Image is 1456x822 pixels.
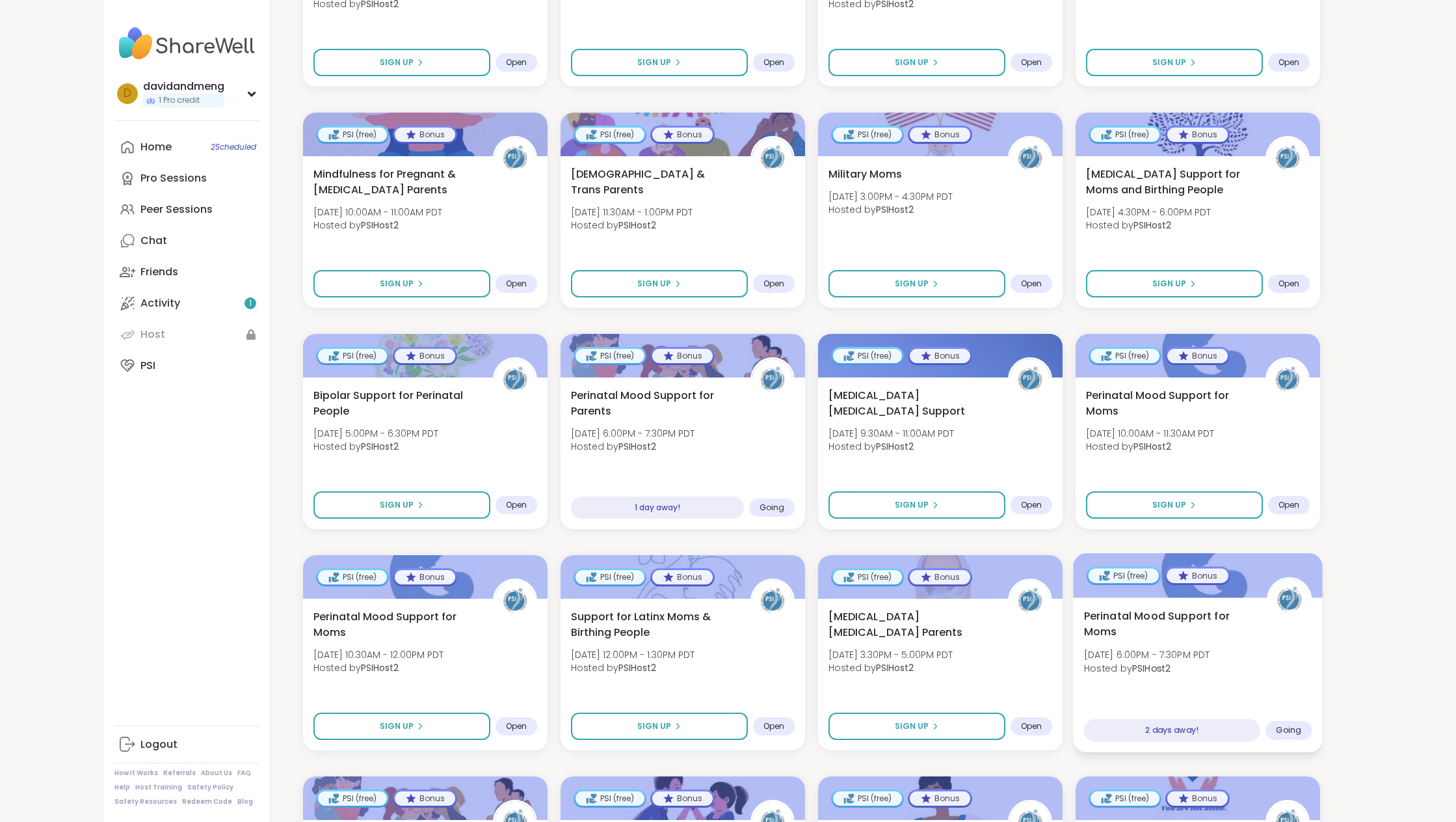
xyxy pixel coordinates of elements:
[313,440,438,453] span: Hosted by
[833,570,902,584] div: PSI (free)
[1276,725,1301,735] span: Going
[1010,359,1050,400] img: PSIHost2
[652,128,713,142] div: Bonus
[313,713,490,740] button: Sign Up
[828,648,953,661] span: [DATE] 3:30PM - 5:00PM PDT
[361,440,399,453] b: PSIHost2
[833,349,902,363] div: PSI (free)
[140,140,172,154] div: Home
[163,769,196,778] a: Referrals
[652,349,713,363] div: Bonus
[313,609,479,640] span: Perinatal Mood Support for Moms
[313,206,442,219] span: [DATE] 10:00AM - 11:00AM PDT
[1086,427,1214,440] span: [DATE] 10:00AM - 11:30AM PDT
[313,219,442,232] span: Hosted by
[1021,279,1042,289] span: Open
[143,79,224,94] div: davidandmeng
[1083,608,1252,640] span: Perinatal Mood Support for Moms
[380,57,414,68] span: Sign Up
[571,219,693,232] span: Hosted by
[506,57,527,68] span: Open
[828,713,1005,740] button: Sign Up
[114,194,259,225] a: Peer Sessions
[571,497,744,519] div: 1 day away!
[495,138,535,178] img: PSIHost2
[828,427,954,440] span: [DATE] 9:30AM - 11:00AM PDT
[114,225,259,256] a: Chat
[895,720,929,732] span: Sign Up
[828,270,1005,297] button: Sign Up
[495,581,535,621] img: PSIHost2
[763,57,784,68] span: Open
[114,288,259,319] a: Activity1
[752,359,793,400] img: PSIHost2
[876,203,914,216] b: PSIHost2
[201,769,232,778] a: About Us
[361,661,399,674] b: PSIHost2
[1278,279,1299,289] span: Open
[140,265,178,279] div: Friends
[313,491,490,519] button: Sign Up
[361,219,399,232] b: PSIHost2
[114,256,259,288] a: Friends
[1086,206,1211,219] span: [DATE] 4:30PM - 6:00PM PDT
[140,171,207,185] div: Pro Sessions
[652,570,713,584] div: Bonus
[828,440,954,453] span: Hosted by
[828,609,994,640] span: [MEDICAL_DATA] [MEDICAL_DATA] Parents
[114,21,259,66] img: ShareWell Nav Logo
[114,769,158,778] a: How It Works
[1010,581,1050,621] img: PSIHost2
[576,570,644,584] div: PSI (free)
[395,570,455,584] div: Bonus
[895,499,929,511] span: Sign Up
[1091,791,1159,806] div: PSI (free)
[1086,491,1263,519] button: Sign Up
[114,350,259,381] a: PSI
[618,219,656,232] b: PSIHost2
[828,491,1005,519] button: Sign Up
[313,427,438,440] span: [DATE] 5:00PM - 6:30PM PDT
[313,270,490,297] button: Sign Up
[576,349,644,363] div: PSI (free)
[1021,57,1042,68] span: Open
[618,661,656,674] b: PSIHost2
[318,349,387,363] div: PSI (free)
[652,791,713,806] div: Bonus
[1086,388,1251,419] span: Perinatal Mood Support for Moms
[1269,579,1310,620] img: PSIHost2
[833,791,902,806] div: PSI (free)
[1086,440,1214,453] span: Hosted by
[1010,138,1050,178] img: PSIHost2
[571,167,736,198] span: [DEMOGRAPHIC_DATA] & Trans Parents
[395,349,455,363] div: Bonus
[828,203,953,216] span: Hosted by
[1267,359,1308,400] img: PSIHost2
[506,500,527,510] span: Open
[571,388,736,419] span: Perinatal Mood Support for Parents
[1083,719,1260,742] div: 2 days away!
[1021,500,1042,510] span: Open
[506,721,527,732] span: Open
[313,167,479,198] span: Mindfulness for Pregnant & [MEDICAL_DATA] Parents
[380,278,414,290] span: Sign Up
[140,359,155,373] div: PSI
[1167,568,1228,582] div: Bonus
[211,142,256,152] span: 2 Scheduled
[1083,661,1210,674] span: Hosted by
[571,270,748,297] button: Sign Up
[159,95,200,106] span: 1 Pro credit
[140,327,165,342] div: Host
[313,388,479,419] span: Bipolar Support for Perinatal People
[313,49,490,76] button: Sign Up
[495,359,535,400] img: PSIHost2
[237,797,253,806] a: Blog
[1133,440,1171,453] b: PSIHost2
[763,721,784,732] span: Open
[114,131,259,163] a: Home2Scheduled
[140,202,213,217] div: Peer Sessions
[895,278,929,290] span: Sign Up
[1167,128,1228,142] div: Bonus
[571,206,693,219] span: [DATE] 11:30AM - 1:00PM PDT
[313,648,443,661] span: [DATE] 10:30AM - 12:00PM PDT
